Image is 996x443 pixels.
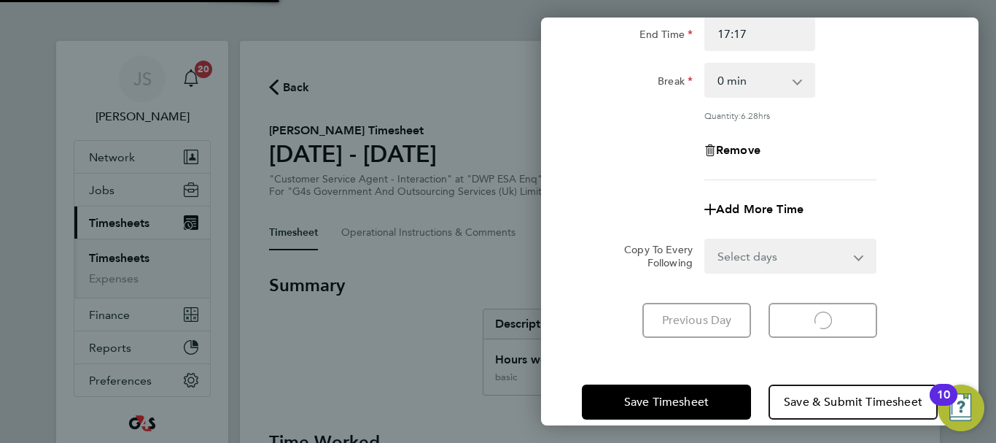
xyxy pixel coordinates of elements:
[784,395,922,409] span: Save & Submit Timesheet
[639,28,693,45] label: End Time
[612,243,693,269] label: Copy To Every Following
[704,204,804,215] button: Add More Time
[937,395,950,414] div: 10
[938,385,984,431] button: Open Resource Center, 10 new notifications
[716,202,804,216] span: Add More Time
[704,109,876,121] div: Quantity: hrs
[624,395,709,409] span: Save Timesheet
[769,385,938,420] button: Save & Submit Timesheet
[658,74,693,92] label: Break
[704,16,815,51] input: E.g. 18:00
[741,109,758,121] span: 6.28
[582,385,751,420] button: Save Timesheet
[716,143,760,157] span: Remove
[704,145,760,156] button: Remove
